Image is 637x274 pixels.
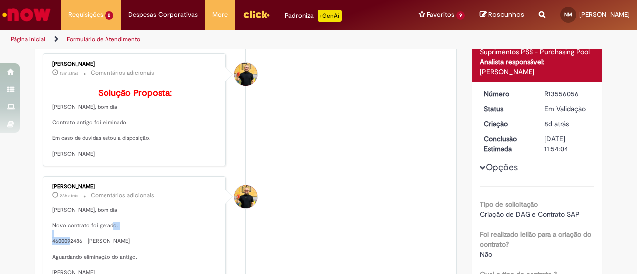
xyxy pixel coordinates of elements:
[243,7,270,22] img: click_logo_yellow_360x200.png
[98,88,172,99] b: Solução Proposta:
[480,47,595,57] div: Suprimentos PSS - Purchasing Pool
[480,230,591,249] b: Foi realizado leilão para a criação do contrato?
[60,193,78,199] time: 29/09/2025 11:21:25
[456,11,465,20] span: 9
[128,10,198,20] span: Despesas Corporativas
[476,119,537,129] dt: Criação
[480,210,580,219] span: Criação de DAG e Contrato SAP
[476,89,537,99] dt: Número
[91,69,154,77] small: Comentários adicionais
[60,70,78,76] span: 13m atrás
[544,104,591,114] div: Em Validação
[476,104,537,114] dt: Status
[285,10,342,22] div: Padroniza
[480,67,595,77] div: [PERSON_NAME]
[7,30,417,49] ul: Trilhas de página
[544,119,569,128] span: 8d atrás
[318,10,342,22] p: +GenAi
[544,89,591,99] div: R13556056
[544,134,591,154] div: [DATE] 11:54:04
[579,10,630,19] span: [PERSON_NAME]
[480,57,595,67] div: Analista responsável:
[488,10,524,19] span: Rascunhos
[60,70,78,76] time: 30/09/2025 10:30:31
[60,193,78,199] span: 23h atrás
[480,200,538,209] b: Tipo de solicitação
[1,5,52,25] img: ServiceNow
[52,61,218,67] div: [PERSON_NAME]
[234,185,257,208] div: Joao Da Costa Dias Junior
[427,10,454,20] span: Favoritos
[52,184,218,190] div: [PERSON_NAME]
[480,250,492,259] span: Não
[105,11,113,20] span: 2
[564,11,572,18] span: NM
[52,89,218,158] p: [PERSON_NAME], bom dia Contrato antigo foi eliminado. Em caso de duvidas estou a disposição. [PER...
[68,10,103,20] span: Requisições
[67,35,140,43] a: Formulário de Atendimento
[212,10,228,20] span: More
[476,134,537,154] dt: Conclusão Estimada
[544,119,591,129] div: 22/09/2025 15:54:01
[91,191,154,200] small: Comentários adicionais
[480,10,524,20] a: Rascunhos
[234,63,257,86] div: Joao Da Costa Dias Junior
[544,119,569,128] time: 22/09/2025 15:54:01
[11,35,45,43] a: Página inicial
